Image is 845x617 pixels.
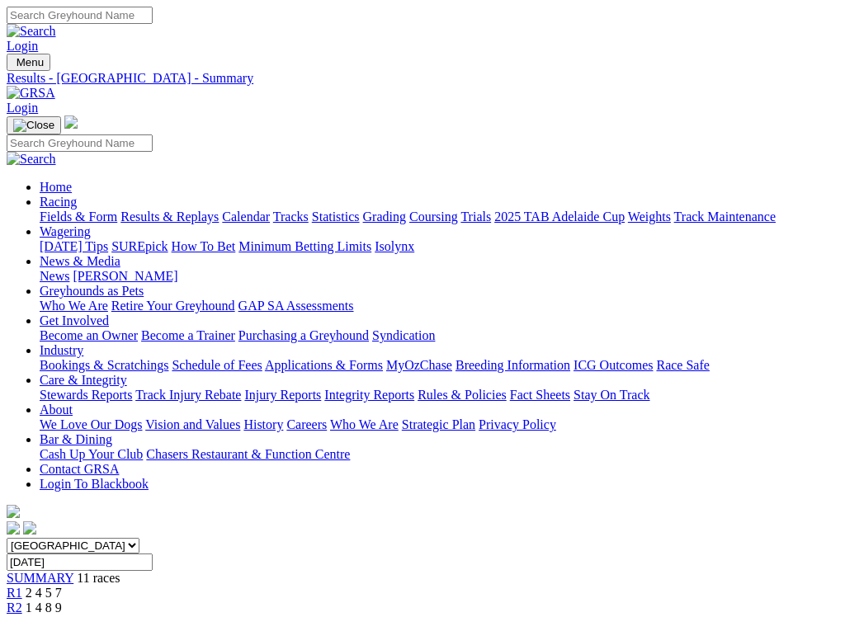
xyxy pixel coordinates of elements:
[40,210,838,224] div: Racing
[363,210,406,224] a: Grading
[40,299,108,313] a: Who We Are
[7,505,20,518] img: logo-grsa-white.png
[418,388,507,402] a: Rules & Policies
[17,56,44,68] span: Menu
[40,210,117,224] a: Fields & Form
[26,586,62,600] span: 2 4 5 7
[7,586,22,600] a: R1
[26,601,62,615] span: 1 4 8 9
[40,373,127,387] a: Care & Integrity
[238,299,354,313] a: GAP SA Assessments
[273,210,309,224] a: Tracks
[40,269,838,284] div: News & Media
[40,195,77,209] a: Racing
[7,571,73,585] a: SUMMARY
[172,358,262,372] a: Schedule of Fees
[7,152,56,167] img: Search
[23,521,36,535] img: twitter.svg
[7,7,153,24] input: Search
[674,210,776,224] a: Track Maintenance
[111,239,168,253] a: SUREpick
[243,417,283,431] a: History
[324,388,414,402] a: Integrity Reports
[40,477,149,491] a: Login To Blackbook
[7,521,20,535] img: facebook.svg
[238,328,369,342] a: Purchasing a Greyhound
[372,328,435,342] a: Syndication
[409,210,458,224] a: Coursing
[402,417,475,431] a: Strategic Plan
[40,388,132,402] a: Stewards Reports
[386,358,452,372] a: MyOzChase
[574,388,649,402] a: Stay On Track
[656,358,709,372] a: Race Safe
[7,71,838,86] a: Results - [GEOGRAPHIC_DATA] - Summary
[238,239,371,253] a: Minimum Betting Limits
[40,224,91,238] a: Wagering
[479,417,556,431] a: Privacy Policy
[510,388,570,402] a: Fact Sheets
[40,403,73,417] a: About
[7,39,38,53] a: Login
[40,358,838,373] div: Industry
[330,417,399,431] a: Who We Are
[40,254,120,268] a: News & Media
[40,239,108,253] a: [DATE] Tips
[40,417,142,431] a: We Love Our Dogs
[40,358,168,372] a: Bookings & Scratchings
[172,239,236,253] a: How To Bet
[77,571,120,585] span: 11 races
[146,447,350,461] a: Chasers Restaurant & Function Centre
[460,210,491,224] a: Trials
[375,239,414,253] a: Isolynx
[40,447,143,461] a: Cash Up Your Club
[7,116,61,134] button: Toggle navigation
[40,299,838,313] div: Greyhounds as Pets
[135,388,241,402] a: Track Injury Rebate
[286,417,327,431] a: Careers
[7,24,56,39] img: Search
[244,388,321,402] a: Injury Reports
[7,601,22,615] a: R2
[40,447,838,462] div: Bar & Dining
[456,358,570,372] a: Breeding Information
[7,86,55,101] img: GRSA
[145,417,240,431] a: Vision and Values
[312,210,360,224] a: Statistics
[40,284,144,298] a: Greyhounds as Pets
[40,417,838,432] div: About
[265,358,383,372] a: Applications & Forms
[7,54,50,71] button: Toggle navigation
[40,313,109,327] a: Get Involved
[13,119,54,132] img: Close
[73,269,177,283] a: [PERSON_NAME]
[111,299,235,313] a: Retire Your Greyhound
[222,210,270,224] a: Calendar
[40,239,838,254] div: Wagering
[40,180,72,194] a: Home
[141,328,235,342] a: Become a Trainer
[64,115,78,129] img: logo-grsa-white.png
[494,210,625,224] a: 2025 TAB Adelaide Cup
[628,210,671,224] a: Weights
[7,134,153,152] input: Search
[7,553,153,571] input: Select date
[40,269,69,283] a: News
[7,101,38,115] a: Login
[40,462,119,476] a: Contact GRSA
[574,358,653,372] a: ICG Outcomes
[40,328,838,343] div: Get Involved
[40,432,112,446] a: Bar & Dining
[40,343,83,357] a: Industry
[120,210,219,224] a: Results & Replays
[40,328,138,342] a: Become an Owner
[40,388,838,403] div: Care & Integrity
